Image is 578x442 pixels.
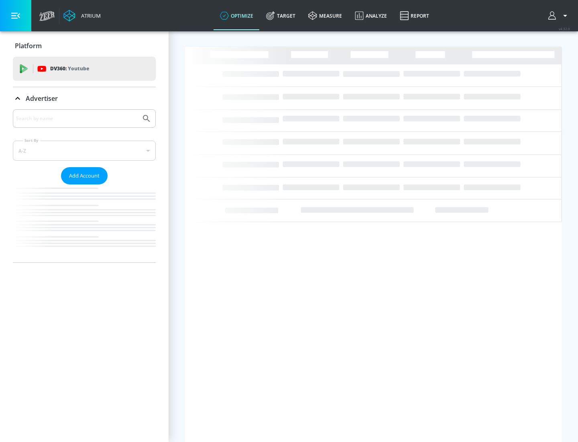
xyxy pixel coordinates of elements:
div: DV360: Youtube [13,57,156,81]
span: Add Account [69,171,100,180]
div: Advertiser [13,109,156,262]
p: Advertiser [26,94,58,103]
a: Report [393,1,436,30]
p: Youtube [68,64,89,73]
div: Advertiser [13,87,156,110]
input: Search by name [16,113,138,124]
a: optimize [214,1,260,30]
a: Target [260,1,302,30]
p: Platform [15,41,42,50]
div: A-Z [13,141,156,161]
div: Platform [13,35,156,57]
nav: list of Advertiser [13,184,156,262]
button: Add Account [61,167,108,184]
div: Atrium [78,12,101,19]
span: v 4.32.0 [559,27,570,31]
a: Analyze [348,1,393,30]
a: Atrium [63,10,101,22]
p: DV360: [50,64,89,73]
a: measure [302,1,348,30]
label: Sort By [23,138,40,143]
